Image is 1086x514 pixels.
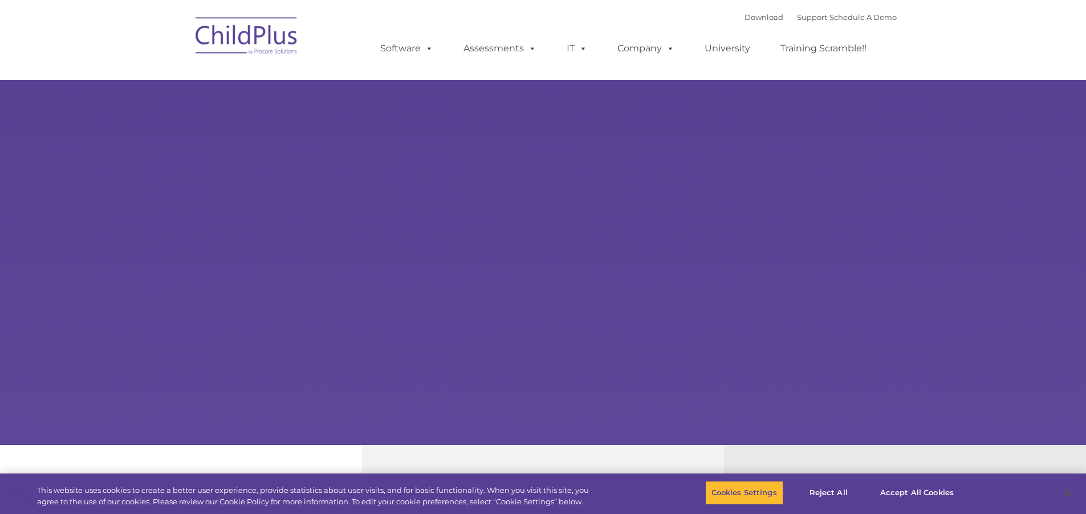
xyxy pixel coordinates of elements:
[829,13,897,22] a: Schedule A Demo
[190,9,304,66] img: ChildPlus by Procare Solutions
[797,13,827,22] a: Support
[693,37,762,60] a: University
[452,37,548,60] a: Assessments
[874,481,960,505] button: Accept All Cookies
[1055,480,1080,505] button: Close
[745,13,783,22] a: Download
[769,37,878,60] a: Training Scramble!!
[606,37,686,60] a: Company
[793,481,864,505] button: Reject All
[369,37,445,60] a: Software
[37,485,597,507] div: This website uses cookies to create a better user experience, provide statistics about user visit...
[745,13,897,22] font: |
[705,481,783,505] button: Cookies Settings
[555,37,599,60] a: IT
